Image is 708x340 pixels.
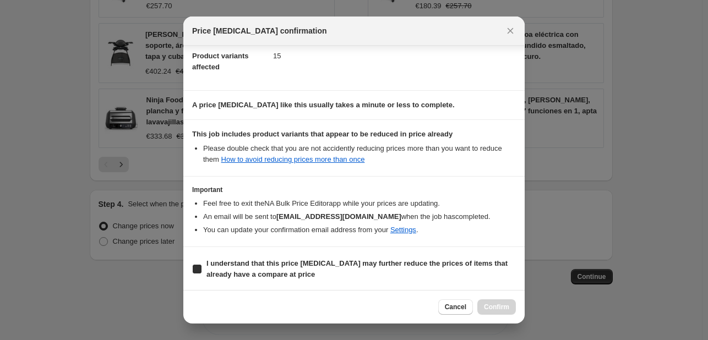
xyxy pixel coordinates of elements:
span: Cancel [445,303,466,311]
b: A price [MEDICAL_DATA] like this usually takes a minute or less to complete. [192,101,455,109]
li: You can update your confirmation email address from your . [203,224,516,235]
h3: Important [192,185,516,194]
a: Settings [390,226,416,234]
b: I understand that this price [MEDICAL_DATA] may further reduce the prices of items that already h... [206,259,508,278]
button: Cancel [438,299,473,315]
span: Product variants affected [192,52,249,71]
button: Close [503,23,518,39]
dd: 15 [273,41,516,70]
a: How to avoid reducing prices more than once [221,155,365,163]
li: Please double check that you are not accidently reducing prices more than you want to reduce them [203,143,516,165]
li: An email will be sent to when the job has completed . [203,211,516,222]
b: This job includes product variants that appear to be reduced in price already [192,130,453,138]
li: Feel free to exit the NA Bulk Price Editor app while your prices are updating. [203,198,516,209]
span: Price [MEDICAL_DATA] confirmation [192,25,327,36]
b: [EMAIL_ADDRESS][DOMAIN_NAME] [276,212,401,221]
